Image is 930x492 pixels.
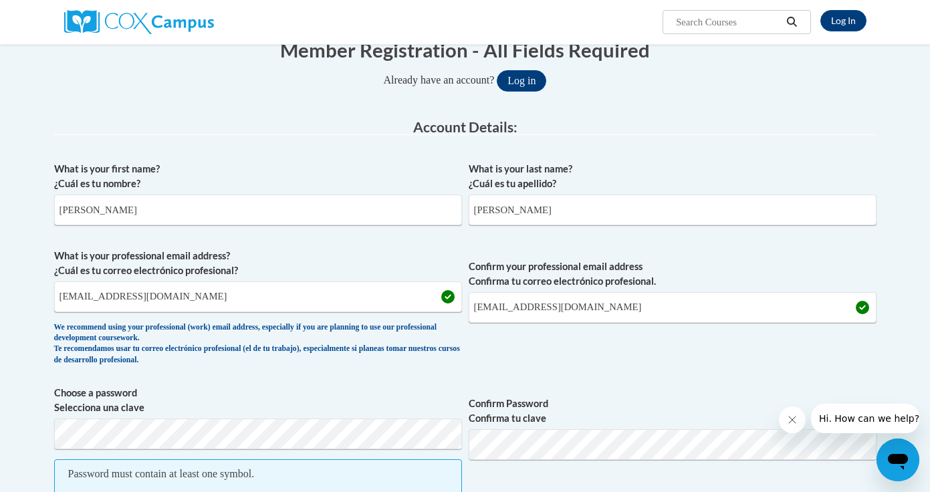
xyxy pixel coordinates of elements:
label: Confirm your professional email address Confirma tu correo electrónico profesional. [469,259,877,289]
label: What is your first name? ¿Cuál es tu nombre? [54,162,462,191]
div: Password must contain at least one symbol. [68,467,255,481]
img: Cox Campus [64,10,214,34]
input: Search Courses [675,14,782,30]
iframe: Message from company [811,404,919,433]
input: Metadata input [54,195,462,225]
button: Search [782,14,802,30]
div: We recommend using your professional (work) email address, especially if you are planning to use ... [54,322,462,366]
h1: Member Registration - All Fields Required [54,36,877,64]
label: What is your professional email address? ¿Cuál es tu correo electrónico profesional? [54,249,462,278]
input: Metadata input [54,281,462,312]
a: Log In [820,10,866,31]
label: What is your last name? ¿Cuál es tu apellido? [469,162,877,191]
span: Already have an account? [384,74,495,86]
label: Choose a password Selecciona una clave [54,386,462,415]
span: Account Details: [413,118,517,135]
label: Confirm Password Confirma tu clave [469,396,877,426]
iframe: Close message [779,406,806,433]
button: Log in [497,70,546,92]
input: Required [469,292,877,323]
iframe: Button to launch messaging window [877,439,919,481]
input: Metadata input [469,195,877,225]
